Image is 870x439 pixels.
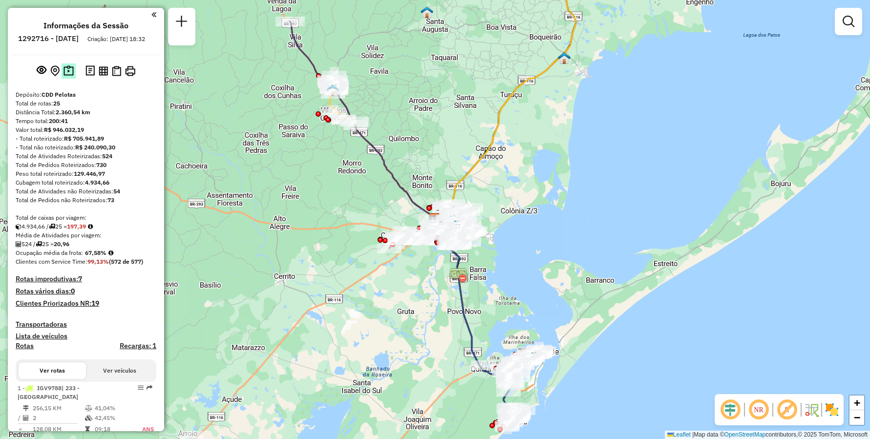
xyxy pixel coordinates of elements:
[16,287,156,295] h4: Rotas vários dias:
[16,143,156,152] div: - Total não roteirizado:
[107,196,114,204] strong: 73
[18,384,80,400] span: | 233 - [GEOGRAPHIC_DATA]
[16,117,156,125] div: Tempo total:
[43,21,128,30] h4: Informações da Sessão
[84,63,97,79] button: Logs desbloquear sessão
[94,413,132,423] td: 42,45%
[16,213,156,222] div: Total de caixas por viagem:
[16,125,156,134] div: Valor total:
[839,12,858,31] a: Exibir filtros
[18,34,79,43] h6: 1292716 - [DATE]
[724,431,766,438] a: OpenStreetMap
[747,398,770,421] span: Ocultar NR
[85,405,92,411] i: % de utilização do peso
[665,431,870,439] div: Map data © contributors,© 2025 TomTom, Microsoft
[108,250,113,256] em: Média calculada utilizando a maior ocupação (%Peso ou %Cubagem) de cada rota da sessão. Rotas cro...
[85,426,90,432] i: Tempo total em rota
[854,397,860,409] span: +
[16,178,156,187] div: Cubagem total roteirizado:
[44,126,84,133] strong: R$ 946.032,19
[88,224,93,230] i: Meta Caixas/viagem: 221,97 Diferença: -24,58
[78,274,82,283] strong: 7
[16,320,156,329] h4: Transportadoras
[32,424,85,434] td: 128,08 KM
[16,222,156,231] div: 4.934,66 / 25 =
[16,196,156,205] div: Total de Pedidos não Roteirizados:
[16,231,156,240] div: Média de Atividades por viagem:
[16,108,156,117] div: Distância Total:
[94,403,132,413] td: 41,04%
[719,398,742,421] span: Ocultar deslocamento
[85,249,106,256] strong: 67,58%
[449,220,462,232] img: 102 UDC WCL Três Vendas ll
[42,91,76,98] strong: CDD Pelotas
[49,117,68,125] strong: 200:41
[86,362,153,379] button: Ver veículos
[16,152,156,161] div: Total de Atividades Roteirizadas:
[102,152,112,160] strong: 524
[32,413,85,423] td: 2
[16,187,156,196] div: Total de Atividades não Roteirizadas:
[16,275,156,283] h4: Rotas improdutivas:
[113,188,120,195] strong: 54
[71,287,75,295] strong: 0
[36,241,42,247] i: Total de rotas
[84,35,149,43] div: Criação: [DATE] 18:32
[96,161,106,168] strong: 730
[97,64,110,77] button: Visualizar relatório de Roteirização
[849,410,864,425] a: Zoom out
[667,431,691,438] a: Leaflet
[49,224,55,230] i: Total de rotas
[18,424,22,434] td: =
[23,415,29,421] i: Total de Atividades
[85,415,92,421] i: % de utilização da cubagem
[421,6,433,19] img: Cross Colônia
[326,84,339,97] img: 103 UDC WCL Canguçu
[138,385,144,391] em: Opções
[692,431,694,438] span: |
[151,9,156,20] a: Clique aqui para minimizar o painel
[87,258,109,265] strong: 99,13%
[16,241,21,247] i: Total de Atividades
[172,12,191,34] a: Nova sessão e pesquisa
[54,240,69,248] strong: 20,96
[854,411,860,423] span: −
[18,384,80,400] span: 1 -
[62,63,76,79] button: Painel de Sugestão
[16,240,156,249] div: 524 / 25 =
[37,384,62,392] span: IGV9788
[16,90,156,99] div: Depósito:
[428,213,441,226] img: CDD Pelotas
[32,403,85,413] td: 256,15 KM
[74,170,105,177] strong: 129.446,97
[147,385,152,391] em: Rota exportada
[109,258,143,265] strong: (572 de 577)
[558,52,571,64] img: São lorenço do sul
[16,342,34,350] a: Rotas
[132,424,154,434] td: ANS
[85,179,109,186] strong: 4.934,66
[16,332,156,340] h4: Lista de veículos
[16,249,83,256] span: Ocupação média da frota:
[824,402,840,418] img: Exibir/Ocultar setores
[16,161,156,169] div: Total de Pedidos Roteirizados:
[775,398,799,421] span: Exibir rótulo
[16,299,156,308] h4: Clientes Priorizados NR:
[64,135,104,142] strong: R$ 705.941,89
[53,100,60,107] strong: 25
[94,424,132,434] td: 09:18
[35,63,48,79] button: Exibir sessão original
[19,362,86,379] button: Ver rotas
[67,223,86,230] strong: 197,39
[56,108,90,116] strong: 2.360,54 km
[804,402,819,418] img: Fluxo de ruas
[23,405,29,411] i: Distância Total
[48,63,62,79] button: Centralizar mapa no depósito ou ponto de apoio
[429,212,442,225] img: CDD PELOAS
[120,342,156,350] h4: Recargas: 1
[16,169,156,178] div: Peso total roteirizado:
[849,396,864,410] a: Zoom in
[447,206,460,218] img: 105 UDC WCL Três Vendas Brod
[526,352,539,364] img: 104 UDC WCL Rio Grande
